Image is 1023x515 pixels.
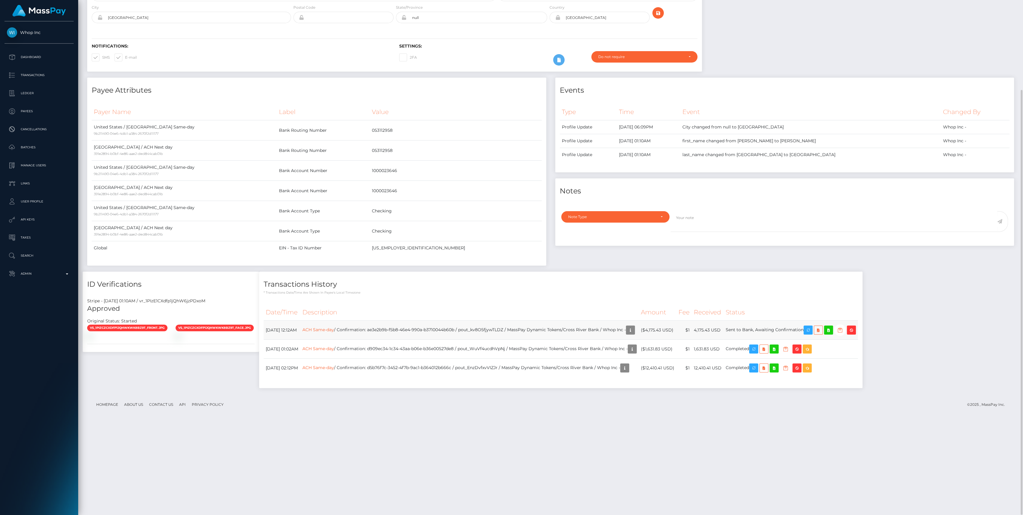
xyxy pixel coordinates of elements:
[87,334,92,338] img: vr_1PIzE1CXdfp1jQhW6jzPDxoMfile_1PIzDWCXdfp1jQhWQ1mu5veG
[94,232,163,236] small: 391e2894-b0bf-4e86-aae2-ded844cab01b
[92,54,110,61] label: SMS
[560,85,1010,96] h4: Events
[7,161,71,170] p: Manage Users
[5,194,74,209] a: User Profile
[724,321,858,340] td: Sent to Bank, Awaiting Confirmation
[639,321,676,340] td: ($4,175.43 USD)
[399,44,698,49] h6: Settings:
[617,134,680,148] td: [DATE] 01:10AM
[87,279,255,290] h4: ID Verifications
[617,104,680,120] th: Time
[5,230,74,245] a: Taxes
[87,304,255,313] h5: Approved
[92,201,277,221] td: United States / [GEOGRAPHIC_DATA] Same-day
[300,340,639,359] td: / Confirmation: d909ec34-1c34-43aa-b06e-b36e00527de8 / pout_WuVf4ucdhVpNj / MassPay Dynamic Token...
[370,104,542,120] th: Value
[7,143,71,152] p: Batches
[5,176,74,191] a: Links
[176,334,180,338] img: vr_1PIzE1CXdfp1jQhW6jzPDxoMfile_1PIzDvCXdfp1jQhWeZo8Fa8E
[370,221,542,241] td: Checking
[94,212,158,216] small: 9b211490-04e6-4db1-a384-2670f2d11177
[370,241,542,255] td: [US_EMPLOYER_IDENTIFICATION_NUMBER]
[560,134,617,148] td: Profile Update
[7,53,71,62] p: Dashboard
[7,251,71,260] p: Search
[550,5,565,10] label: Country
[83,298,259,304] div: Stripe - [DATE] 01:10AM / vr_1PIzE1CXdfp1jQhW6jzPDxoM
[676,340,692,359] td: $1
[92,140,277,161] td: [GEOGRAPHIC_DATA] / ACH Next day
[92,120,277,140] td: United States / [GEOGRAPHIC_DATA] Same-day
[277,161,370,181] td: Bank Account Number
[7,269,71,278] p: Admin
[5,86,74,101] a: Ledger
[5,104,74,119] a: Payees
[941,120,1009,134] td: Whop Inc -
[5,212,74,227] a: API Keys
[941,148,1009,162] td: Whop Inc -
[724,340,858,359] td: Completed
[676,304,692,321] th: Fee
[92,221,277,241] td: [GEOGRAPHIC_DATA] / ACH Next day
[7,125,71,134] p: Cancellations
[277,120,370,140] td: Bank Routing Number
[94,152,163,156] small: 391e2894-b0bf-4e86-aae2-ded844cab01b
[264,304,300,321] th: Date/Time
[591,51,697,63] button: Do not require
[5,68,74,83] a: Transactions
[92,5,99,10] label: City
[7,179,71,188] p: Links
[639,359,676,378] td: ($12,410.41 USD)
[7,107,71,116] p: Payees
[122,400,145,409] a: About Us
[680,148,941,162] td: last_name changed from [GEOGRAPHIC_DATA] to [GEOGRAPHIC_DATA]
[12,5,66,17] img: MassPay Logo
[5,122,74,137] a: Cancellations
[370,161,542,181] td: 1000023646
[7,71,71,80] p: Transactions
[617,148,680,162] td: [DATE] 01:10AM
[7,197,71,206] p: User Profile
[115,54,137,61] label: E-mail
[560,148,617,162] td: Profile Update
[568,214,656,219] div: Note Type
[277,181,370,201] td: Bank Account Number
[7,27,17,38] img: Whop Inc
[277,104,370,120] th: Label
[370,201,542,221] td: Checking
[692,304,724,321] th: Received
[560,186,1010,196] h4: Notes
[94,172,158,176] small: 9b211490-04e6-4db1-a384-2670f2d11177
[5,248,74,263] a: Search
[680,104,941,120] th: Event
[94,131,158,136] small: 9b211490-04e6-4db1-a384-2670f2d11177
[302,327,334,332] a: ACH Same-day
[692,359,724,378] td: 12,410.41 USD
[264,321,300,340] td: [DATE] 12:12AM
[5,50,74,65] a: Dashboard
[560,120,617,134] td: Profile Update
[189,400,226,409] a: Privacy Policy
[7,233,71,242] p: Taxes
[370,120,542,140] td: 053112958
[7,89,71,98] p: Ledger
[277,221,370,241] td: Bank Account Type
[5,158,74,173] a: Manage Users
[92,181,277,201] td: [GEOGRAPHIC_DATA] / ACH Next day
[617,120,680,134] td: [DATE] 06:09PM
[639,340,676,359] td: ($1,631.83 USD)
[5,30,74,35] span: Whop Inc
[941,104,1009,120] th: Changed By
[300,359,639,378] td: / Confirmation: d5b76f7c-3452-4f7b-9ac1-b364012b666c / pout_EnzDvfxvVIZJr / MassPay Dynamic Token...
[277,140,370,161] td: Bank Routing Number
[302,365,334,370] a: ACH Same-day
[639,304,676,321] th: Amount
[177,400,188,409] a: API
[92,161,277,181] td: United States / [GEOGRAPHIC_DATA] Same-day
[92,85,542,96] h4: Payee Attributes
[724,359,858,378] td: Completed
[396,5,423,10] label: State/Province
[293,5,315,10] label: Postal Code
[5,266,74,281] a: Admin
[692,321,724,340] td: 4,175.43 USD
